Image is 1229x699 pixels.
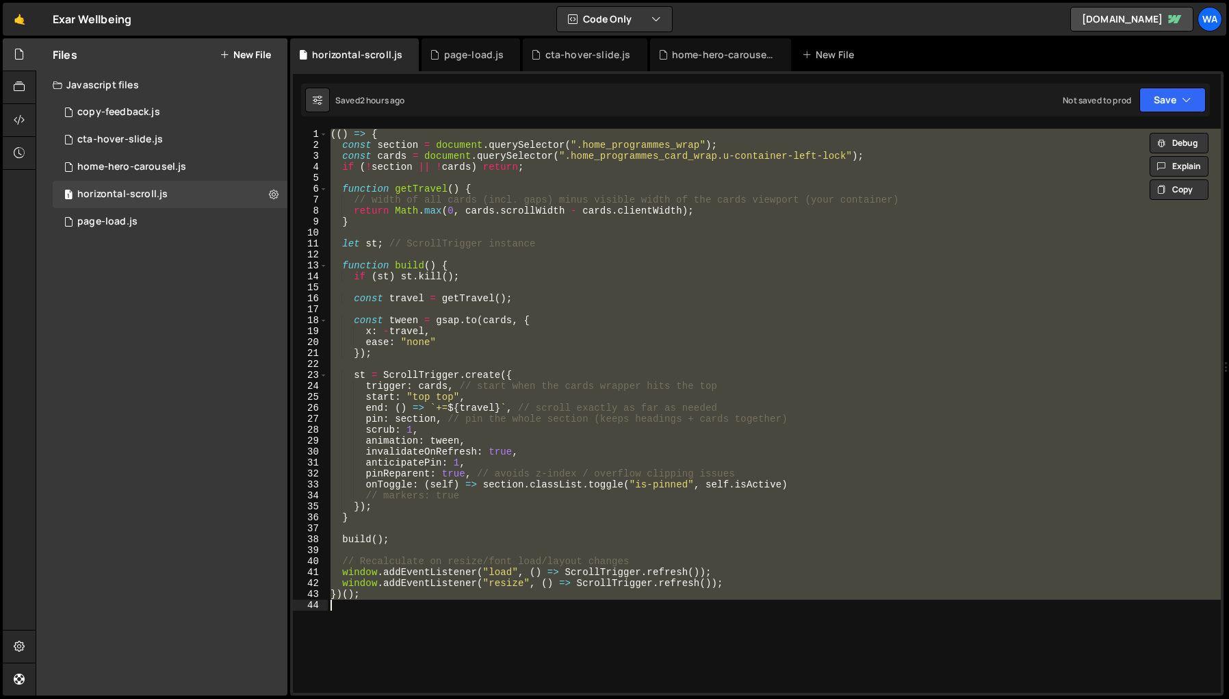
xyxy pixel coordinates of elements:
span: 1 [64,190,73,201]
div: 30 [293,446,328,457]
div: 18 [293,315,328,326]
div: 25 [293,392,328,403]
div: 34 [293,490,328,501]
div: 19 [293,326,328,337]
div: home-hero-carousel.js [672,48,775,62]
div: 1 [293,129,328,140]
div: 16122/43585.js [53,153,287,181]
div: 6 [293,183,328,194]
div: 17 [293,304,328,315]
div: Exar Wellbeing [53,11,131,27]
div: 39 [293,545,328,556]
div: 40 [293,556,328,567]
button: New File [220,49,271,60]
div: 16122/44019.js [53,126,287,153]
button: Copy [1150,179,1208,200]
div: 35 [293,501,328,512]
div: Not saved to prod [1063,94,1131,106]
div: horizontal-scroll.js [312,48,402,62]
div: 43 [293,589,328,600]
div: 3 [293,151,328,162]
div: home-hero-carousel.js [77,161,186,173]
div: 41 [293,567,328,578]
div: 16122/43314.js [53,99,287,126]
div: 14 [293,271,328,282]
div: 8 [293,205,328,216]
div: 37 [293,523,328,534]
div: 21 [293,348,328,359]
div: page-load.js [444,48,504,62]
div: 33 [293,479,328,490]
div: 5 [293,173,328,183]
div: 28 [293,424,328,435]
div: 31 [293,457,328,468]
div: 29 [293,435,328,446]
div: 10 [293,227,328,238]
button: Explain [1150,156,1208,177]
button: Code Only [557,7,672,31]
div: 16122/45071.js [53,181,287,208]
div: 38 [293,534,328,545]
div: 7 [293,194,328,205]
div: 12 [293,249,328,260]
div: 2 [293,140,328,151]
div: cta-hover-slide.js [545,48,631,62]
div: 20 [293,337,328,348]
div: page-load.js [77,216,138,228]
div: 26 [293,403,328,414]
div: cta-hover-slide.js [77,134,163,146]
div: Javascript files [36,71,287,99]
div: 16122/44105.js [53,208,287,236]
a: [DOMAIN_NAME] [1070,7,1193,31]
div: 13 [293,260,328,271]
div: 16 [293,293,328,304]
div: New File [802,48,859,62]
div: 42 [293,578,328,589]
div: 23 [293,370,328,381]
div: Saved [335,94,405,106]
a: 🤙 [3,3,36,36]
h2: Files [53,47,77,62]
div: 36 [293,512,328,523]
div: 2 hours ago [360,94,405,106]
div: 15 [293,282,328,293]
a: wa [1198,7,1222,31]
div: horizontal-scroll.js [77,188,168,201]
div: copy-feedback.js [77,106,160,118]
div: 27 [293,414,328,424]
div: 44 [293,600,328,611]
div: 4 [293,162,328,173]
button: Debug [1150,133,1208,153]
button: Save [1139,88,1206,112]
div: 9 [293,216,328,227]
div: 22 [293,359,328,370]
div: 11 [293,238,328,249]
div: 24 [293,381,328,392]
div: 32 [293,468,328,479]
